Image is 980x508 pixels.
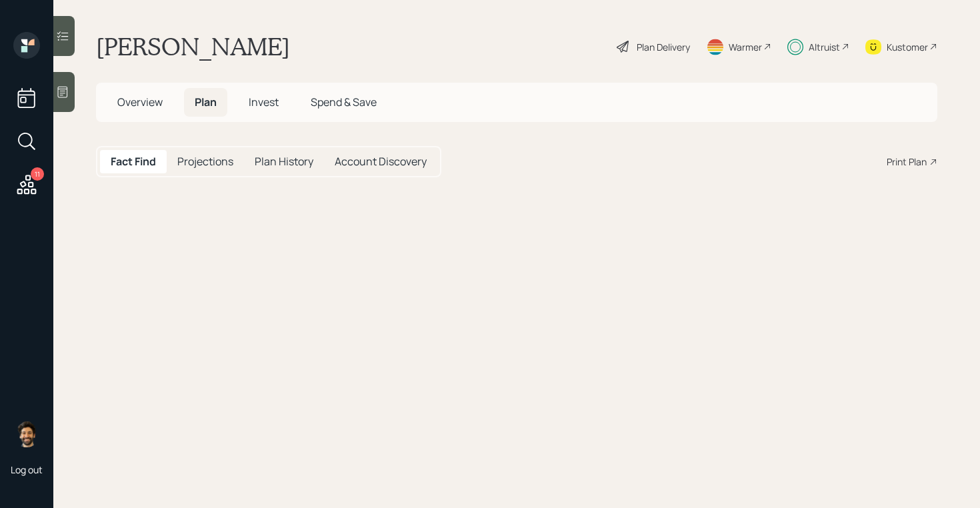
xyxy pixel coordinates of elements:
h5: Account Discovery [335,155,427,168]
span: Plan [195,95,217,109]
img: eric-schwartz-headshot.png [13,421,40,447]
span: Spend & Save [311,95,377,109]
span: Overview [117,95,163,109]
div: 11 [31,167,44,181]
span: Invest [249,95,279,109]
div: Warmer [729,40,762,54]
div: Plan Delivery [637,40,690,54]
h5: Fact Find [111,155,156,168]
div: Log out [11,463,43,476]
h5: Plan History [255,155,313,168]
div: Altruist [809,40,840,54]
h1: [PERSON_NAME] [96,32,290,61]
div: Print Plan [887,155,927,169]
div: Kustomer [887,40,928,54]
h5: Projections [177,155,233,168]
